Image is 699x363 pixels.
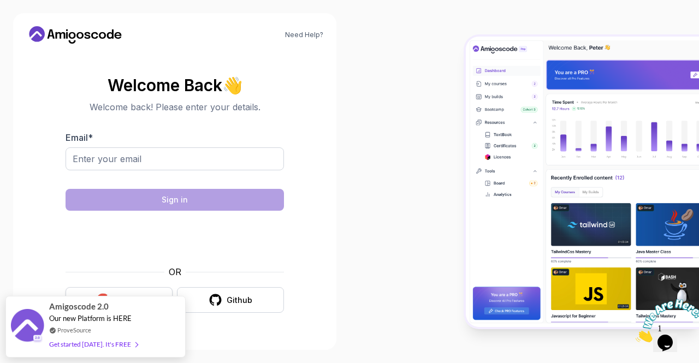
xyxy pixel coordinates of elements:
[66,132,93,143] label: Email *
[11,309,44,344] img: provesource social proof notification image
[26,26,125,44] a: Home link
[285,31,323,39] a: Need Help?
[162,194,188,205] div: Sign in
[49,338,138,350] div: Get started [DATE]. It's FREE
[57,325,91,335] a: ProveSource
[227,295,252,306] div: Github
[66,287,173,313] button: Google
[49,314,132,323] span: Our new Platform is HERE
[66,189,284,211] button: Sign in
[66,76,284,94] h2: Welcome Back
[4,4,72,47] img: Chat attention grabber
[177,287,284,313] button: Github
[92,217,257,259] iframe: Widget containing checkbox for hCaptcha security challenge
[66,147,284,170] input: Enter your email
[220,73,246,97] span: 👋
[631,295,699,347] iframe: chat widget
[4,4,9,14] span: 1
[114,295,142,306] div: Google
[466,37,699,327] img: Amigoscode Dashboard
[169,265,181,278] p: OR
[49,300,109,313] span: Amigoscode 2.0
[66,100,284,114] p: Welcome back! Please enter your details.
